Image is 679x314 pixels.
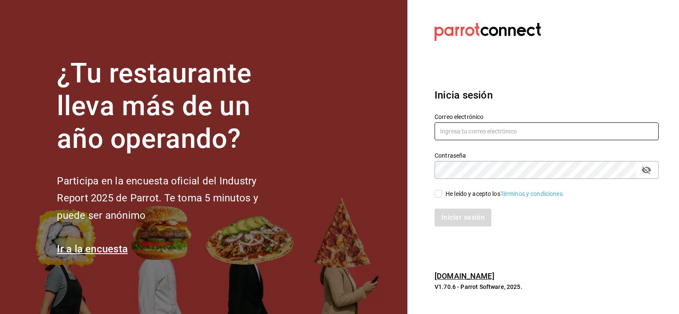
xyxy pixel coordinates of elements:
[435,122,659,140] input: Ingresa tu correo electrónico
[500,190,564,197] a: Términos y condiciones.
[435,153,659,158] label: Contraseña
[435,88,659,103] h3: Inicia sesión
[435,272,494,280] a: [DOMAIN_NAME]
[435,114,659,120] label: Correo electrónico
[446,190,564,198] div: He leído y acepto los
[57,173,286,224] h2: Participa en la encuesta oficial del Industry Report 2025 de Parrot. Te toma 5 minutos y puede se...
[57,57,286,155] h1: ¿Tu restaurante lleva más de un año operando?
[57,243,128,255] a: Ir a la encuesta
[639,163,654,177] button: passwordField
[435,283,659,291] p: V1.70.6 - Parrot Software, 2025.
